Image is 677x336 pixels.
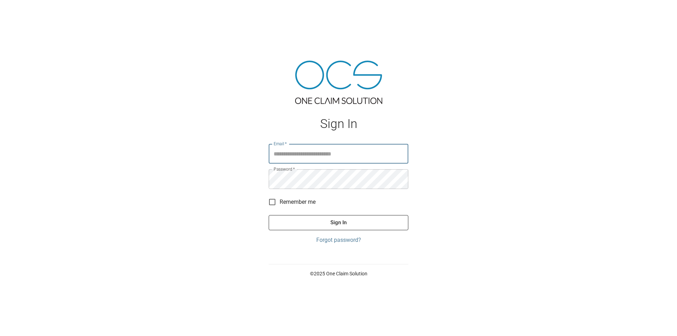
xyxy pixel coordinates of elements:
img: ocs-logo-tra.png [295,61,382,104]
h1: Sign In [269,117,408,131]
label: Email [274,141,287,147]
p: © 2025 One Claim Solution [269,270,408,277]
label: Password [274,166,295,172]
img: ocs-logo-white-transparent.png [8,4,37,18]
button: Sign In [269,215,408,230]
a: Forgot password? [269,236,408,244]
span: Remember me [280,198,316,206]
